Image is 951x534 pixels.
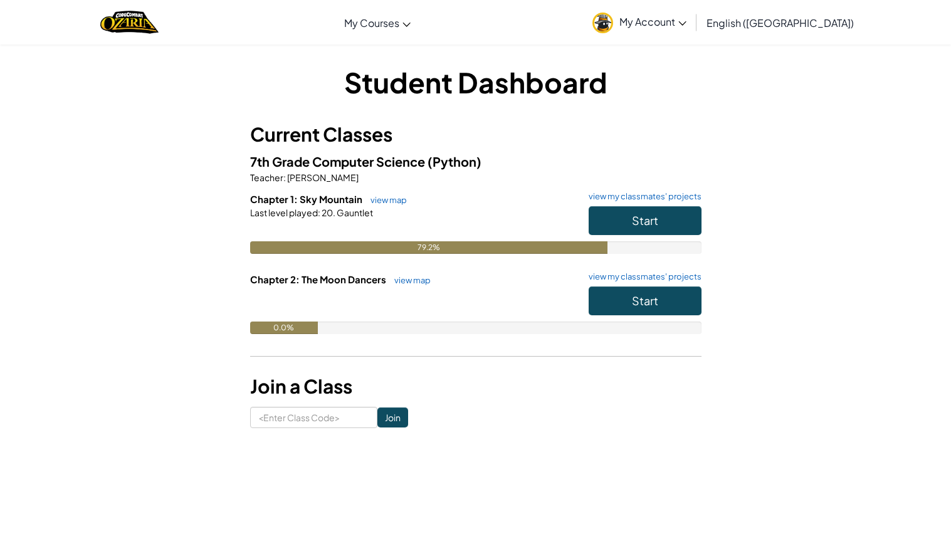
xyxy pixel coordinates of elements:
[619,15,686,28] span: My Account
[338,6,417,39] a: My Courses
[250,154,428,169] span: 7th Grade Computer Science
[632,213,658,228] span: Start
[250,63,701,102] h1: Student Dashboard
[286,172,359,183] span: [PERSON_NAME]
[700,6,860,39] a: English ([GEOGRAPHIC_DATA])
[250,372,701,401] h3: Join a Class
[100,9,159,35] a: Ozaria by CodeCombat logo
[589,206,701,235] button: Start
[250,241,607,254] div: 79.2%
[250,120,701,149] h3: Current Classes
[250,273,388,285] span: Chapter 2: The Moon Dancers
[589,286,701,315] button: Start
[250,193,364,205] span: Chapter 1: Sky Mountain
[592,13,613,33] img: avatar
[364,195,407,205] a: view map
[283,172,286,183] span: :
[388,275,431,285] a: view map
[632,293,658,308] span: Start
[250,172,283,183] span: Teacher
[582,273,701,281] a: view my classmates' projects
[586,3,693,42] a: My Account
[320,207,335,218] span: 20.
[377,407,408,427] input: Join
[250,322,318,334] div: 0.0%
[582,192,701,201] a: view my classmates' projects
[318,207,320,218] span: :
[344,16,399,29] span: My Courses
[707,16,854,29] span: English ([GEOGRAPHIC_DATA])
[335,207,373,218] span: Gauntlet
[250,207,318,218] span: Last level played
[428,154,481,169] span: (Python)
[250,407,377,428] input: <Enter Class Code>
[100,9,159,35] img: Home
